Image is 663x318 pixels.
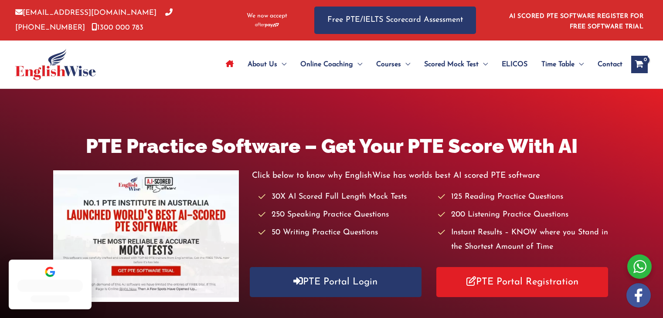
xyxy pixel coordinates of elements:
[255,23,279,27] img: Afterpay-Logo
[417,49,495,80] a: Scored Mock TestMenu Toggle
[353,49,362,80] span: Menu Toggle
[250,267,422,297] a: PTE Portal Login
[293,49,369,80] a: Online CoachingMenu Toggle
[248,49,277,80] span: About Us
[15,9,173,31] a: [PHONE_NUMBER]
[277,49,286,80] span: Menu Toggle
[300,49,353,80] span: Online Coaching
[534,49,591,80] a: Time TableMenu Toggle
[575,49,584,80] span: Menu Toggle
[598,49,622,80] span: Contact
[314,7,476,34] a: Free PTE/IELTS Scorecard Assessment
[502,49,527,80] span: ELICOS
[53,170,239,302] img: pte-institute-main
[252,169,610,183] p: Click below to know why EnglishWise has worlds best AI scored PTE software
[401,49,410,80] span: Menu Toggle
[376,49,401,80] span: Courses
[509,13,644,30] a: AI SCORED PTE SOFTWARE REGISTER FOR FREE SOFTWARE TRIAL
[504,6,648,34] aside: Header Widget 1
[631,56,648,73] a: View Shopping Cart, empty
[438,208,610,222] li: 200 Listening Practice Questions
[92,24,143,31] a: 1300 000 783
[541,49,575,80] span: Time Table
[495,49,534,80] a: ELICOS
[241,49,293,80] a: About UsMenu Toggle
[626,283,651,308] img: white-facebook.png
[258,208,430,222] li: 250 Speaking Practice Questions
[424,49,479,80] span: Scored Mock Test
[438,226,610,255] li: Instant Results – KNOW where you Stand in the Shortest Amount of Time
[15,49,96,80] img: cropped-ew-logo
[258,226,430,240] li: 50 Writing Practice Questions
[247,12,287,20] span: We now accept
[591,49,622,80] a: Contact
[479,49,488,80] span: Menu Toggle
[436,267,608,297] a: PTE Portal Registration
[219,49,622,80] nav: Site Navigation: Main Menu
[369,49,417,80] a: CoursesMenu Toggle
[258,190,430,204] li: 30X AI Scored Full Length Mock Tests
[53,132,610,160] h1: PTE Practice Software – Get Your PTE Score With AI
[15,9,156,17] a: [EMAIL_ADDRESS][DOMAIN_NAME]
[438,190,610,204] li: 125 Reading Practice Questions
